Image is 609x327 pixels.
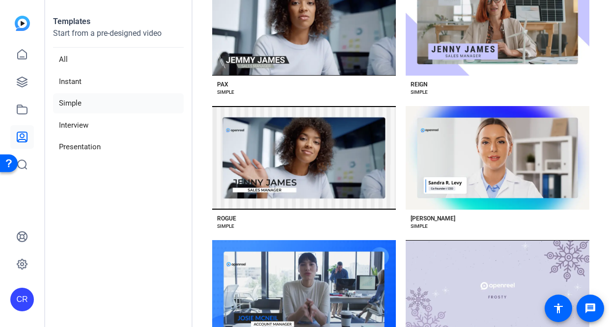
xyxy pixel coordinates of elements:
div: SIMPLE [411,222,428,230]
li: All [53,50,184,70]
button: Template image [212,106,396,209]
div: [PERSON_NAME] [411,215,455,222]
div: ROGUE [217,215,236,222]
li: Interview [53,115,184,136]
li: Presentation [53,137,184,157]
div: SIMPLE [217,222,234,230]
div: SIMPLE [411,88,428,96]
button: Template image [406,106,589,209]
div: REIGN [411,81,427,88]
strong: Templates [53,17,90,26]
div: PAX [217,81,228,88]
div: CR [10,288,34,311]
mat-icon: message [584,302,596,314]
li: Instant [53,72,184,92]
img: blue-gradient.svg [15,16,30,31]
li: Simple [53,93,184,113]
mat-icon: accessibility [553,302,564,314]
div: SIMPLE [217,88,234,96]
p: Start from a pre-designed video [53,27,184,48]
